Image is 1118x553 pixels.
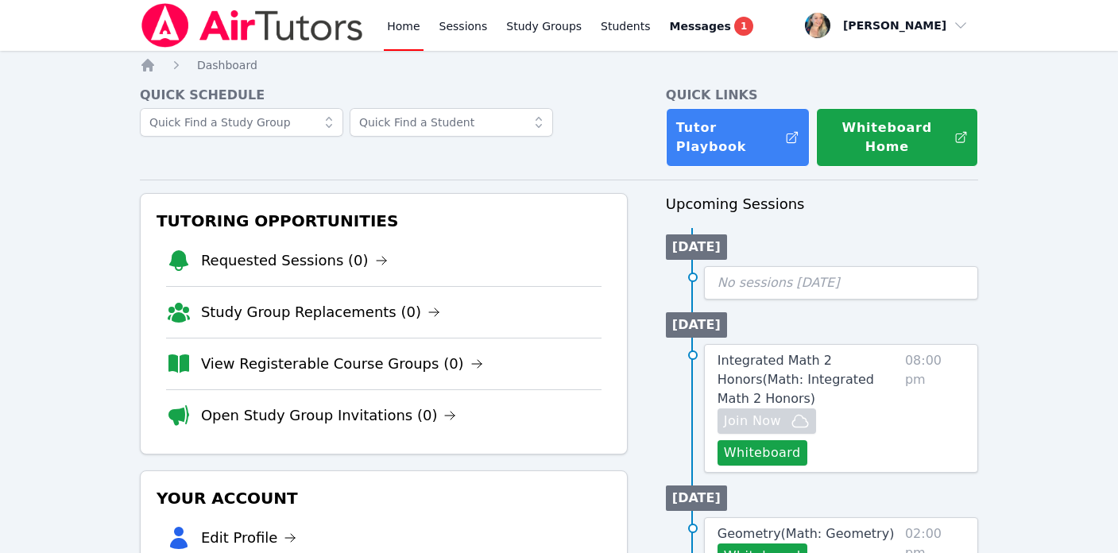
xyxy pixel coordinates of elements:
span: Messages [670,18,731,34]
h3: Your Account [153,484,614,512]
a: Study Group Replacements (0) [201,301,440,323]
a: Dashboard [197,57,257,73]
span: Geometry ( Math: Geometry ) [718,526,895,541]
span: Integrated Math 2 Honors ( Math: Integrated Math 2 Honors ) [718,353,874,406]
span: Dashboard [197,59,257,72]
li: [DATE] [666,485,727,511]
li: [DATE] [666,234,727,260]
span: 08:00 pm [905,351,965,466]
button: Join Now [718,408,816,434]
input: Quick Find a Study Group [140,108,343,137]
nav: Breadcrumb [140,57,978,73]
button: Whiteboard [718,440,807,466]
a: Tutor Playbook [666,108,810,167]
h3: Tutoring Opportunities [153,207,614,235]
span: 1 [734,17,753,36]
a: Geometry(Math: Geometry) [718,524,895,543]
a: View Registerable Course Groups (0) [201,353,483,375]
input: Quick Find a Student [350,108,553,137]
a: Edit Profile [201,527,297,549]
a: Requested Sessions (0) [201,249,388,272]
h4: Quick Schedule [140,86,628,105]
li: [DATE] [666,312,727,338]
h3: Upcoming Sessions [666,193,978,215]
h4: Quick Links [666,86,978,105]
span: Join Now [724,412,781,431]
a: Open Study Group Invitations (0) [201,404,457,427]
img: Air Tutors [140,3,365,48]
button: Whiteboard Home [816,108,978,167]
span: No sessions [DATE] [718,275,840,290]
a: Integrated Math 2 Honors(Math: Integrated Math 2 Honors) [718,351,899,408]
